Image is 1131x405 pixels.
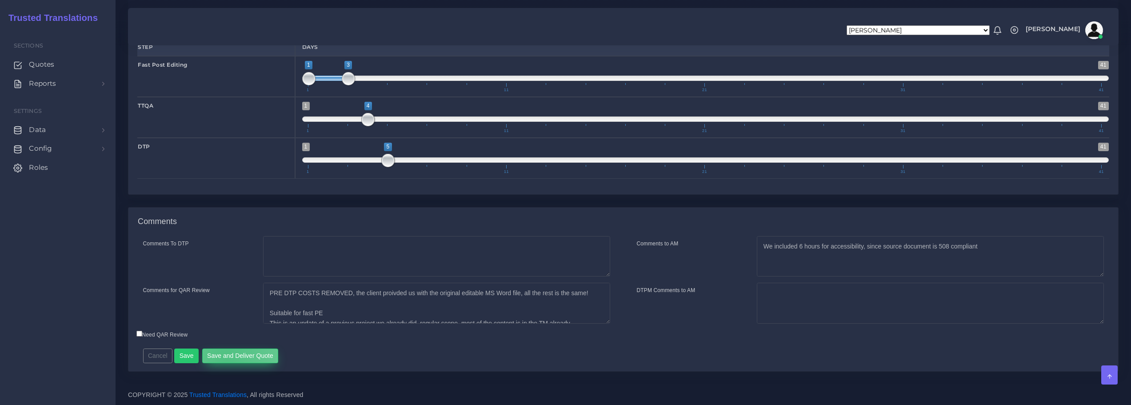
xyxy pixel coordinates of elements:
span: 1 [305,61,312,69]
span: Reports [29,79,56,88]
label: Need QAR Review [136,331,188,339]
strong: Step [138,44,153,50]
span: 4 [364,102,372,110]
a: Trusted Translations [2,11,98,25]
a: [PERSON_NAME]avatar [1021,21,1106,39]
button: Cancel [143,349,173,364]
a: Quotes [7,55,109,74]
span: 31 [899,88,907,92]
button: Save [174,349,199,364]
span: Roles [29,163,48,172]
span: , All rights Reserved [247,390,303,400]
span: 11 [503,129,510,133]
span: 41 [1098,102,1109,110]
span: 1 [302,143,310,151]
span: 1 [305,88,311,92]
span: COPYRIGHT © 2025 [128,390,304,400]
a: Data [7,120,109,139]
span: 21 [701,129,708,133]
a: Cancel [143,352,173,359]
a: Trusted Translations [189,391,247,398]
textarea: We included 6 hours for accessibility, since source document is 508 compliant [757,236,1104,277]
textarea: PRE DTP COSTS REMOVED, the client proivded us with the original editable MS Word file, all the re... [263,283,610,324]
label: Comments to AM [637,240,679,248]
label: Comments for QAR Review [143,286,210,294]
span: 21 [701,170,708,174]
strong: Fast Post Editing [138,61,188,68]
span: 31 [899,170,907,174]
span: Settings [14,108,42,114]
span: 41 [1098,170,1105,174]
strong: DTP [138,143,150,150]
span: 41 [1098,143,1109,151]
a: Roles [7,158,109,177]
label: DTPM Comments to AM [637,286,695,294]
img: avatar [1085,21,1103,39]
span: 41 [1098,129,1105,133]
span: Sections [14,42,43,49]
span: 11 [503,170,510,174]
h4: Comments [138,217,177,227]
span: Data [29,125,46,135]
label: Comments To DTP [143,240,189,248]
span: 21 [701,88,708,92]
span: Quotes [29,60,54,69]
strong: Days [302,44,318,50]
span: 1 [305,129,311,133]
input: Need QAR Review [136,331,142,337]
a: Config [7,139,109,158]
span: Config [29,144,52,153]
span: [PERSON_NAME] [1026,26,1080,32]
span: 41 [1098,61,1109,69]
span: 1 [305,170,311,174]
span: 31 [899,129,907,133]
strong: TTQA [138,102,153,109]
h2: Trusted Translations [2,12,98,23]
span: 3 [344,61,352,69]
a: Reports [7,74,109,93]
span: 11 [503,88,510,92]
span: 1 [302,102,310,110]
span: 5 [384,143,392,151]
span: 41 [1098,88,1105,92]
button: Save and Deliver Quote [202,349,279,364]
